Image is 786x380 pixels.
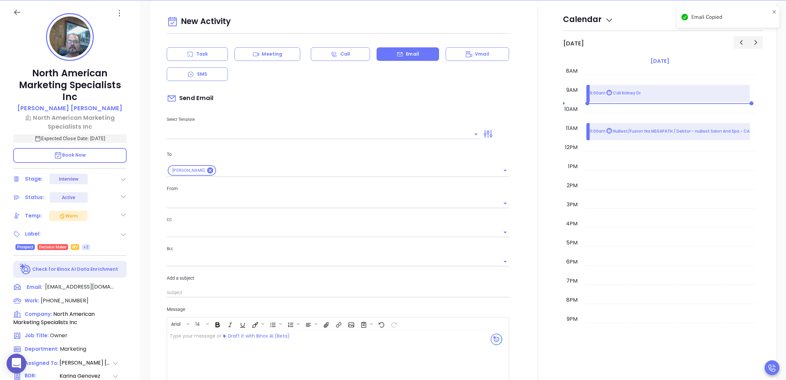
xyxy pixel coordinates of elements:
[13,113,127,131] a: North American Marketing Specialists Inc
[375,318,387,329] span: Undo
[691,13,770,21] div: Email Copied
[49,16,90,58] img: profile-user
[32,266,118,273] p: Check for Binox AI Data Enrichment
[228,333,290,340] span: Draft it with Binox AI (Beta)
[320,318,332,329] span: Insert Files
[25,311,52,317] span: Company:
[501,228,510,237] button: Open
[25,192,44,202] div: Status:
[563,40,584,47] h2: [DATE]
[266,318,283,329] span: Insert Unordered List
[192,318,205,329] button: 14
[565,182,579,190] div: 2pm
[565,220,579,228] div: 4pm
[563,105,579,113] div: 10am
[168,318,185,329] button: Arial
[249,318,266,329] span: Fill color or set the text color
[501,166,510,175] button: Open
[197,71,207,78] p: SMS
[39,243,66,251] span: Decision Maker
[563,14,613,25] span: Calendar
[25,360,59,367] span: Assigned To:
[236,318,248,329] span: Underline
[13,67,127,103] p: North American Marketing Specialists Inc
[192,318,210,329] span: Font size
[565,201,579,209] div: 3pm
[565,239,579,247] div: 5pm
[167,216,509,223] p: CC
[45,283,114,291] span: [EMAIL_ADDRESS][DOMAIN_NAME]
[590,90,641,97] p: 9:00am Call Kidney Dr
[284,318,301,329] span: Insert Ordered List
[167,185,509,192] p: From
[27,283,42,291] span: Email:
[62,192,75,203] div: Active
[345,318,356,329] span: Insert Image
[211,318,223,329] span: Bold
[567,163,579,170] div: 1pm
[748,36,763,48] button: Next day
[340,51,350,58] p: Call
[13,134,127,143] p: Expected Close Date: [DATE]
[72,243,78,251] span: NY
[302,318,319,329] span: Align
[357,318,374,329] span: Surveys
[167,274,509,282] p: Add a subject
[168,165,216,176] div: [PERSON_NAME]
[25,345,59,352] span: Department:
[168,168,209,173] span: [PERSON_NAME]
[13,310,95,326] span: North American Marketing Specialists Inc
[25,229,41,239] div: Label:
[167,288,509,298] input: Subject
[167,91,213,106] span: Send Email
[565,124,579,132] div: 11am
[59,212,78,220] div: Warm
[387,318,399,329] span: Redo
[54,152,86,158] span: Book Now
[41,297,88,304] span: [PHONE_NUMBER]
[60,359,112,367] span: [PERSON_NAME] [PERSON_NAME]
[332,318,344,329] span: Insert link
[565,277,579,285] div: 7pm
[17,104,122,113] a: [PERSON_NAME] [PERSON_NAME]
[192,321,203,325] span: 14
[406,51,419,58] p: Email
[167,245,509,252] p: Bcc
[475,51,489,58] p: Vmail
[565,315,579,323] div: 9pm
[734,36,749,48] button: Previous day
[471,130,480,139] button: Open
[60,345,86,353] span: Marketing
[59,174,79,184] div: Interview
[565,67,579,75] div: 8am
[501,257,510,266] button: Open
[167,151,509,158] p: To
[25,297,39,304] span: Work:
[25,174,43,184] div: Stage:
[167,13,509,30] div: New Activity
[17,104,122,113] p: [PERSON_NAME] [PERSON_NAME]
[565,86,579,94] div: 9am
[565,258,579,266] div: 6pm
[167,318,191,329] span: Font family
[262,51,282,58] p: Meeting
[564,143,579,151] div: 12pm
[565,296,579,304] div: 8pm
[167,306,509,313] p: Message
[196,51,208,58] p: Task
[649,57,671,66] a: [DATE]
[167,116,480,123] p: Select Template
[50,332,67,339] span: Owner
[224,318,235,329] span: Italic
[20,264,31,275] img: Ai-Enrich-DaqCidB-.svg
[501,199,510,208] button: Open
[491,334,502,345] img: svg%3e
[223,334,226,338] img: svg%3e
[17,243,33,251] span: Prospect
[84,243,88,251] span: +2
[168,321,184,325] span: Arial
[25,211,42,221] div: Temp:
[25,332,49,339] span: Job Title:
